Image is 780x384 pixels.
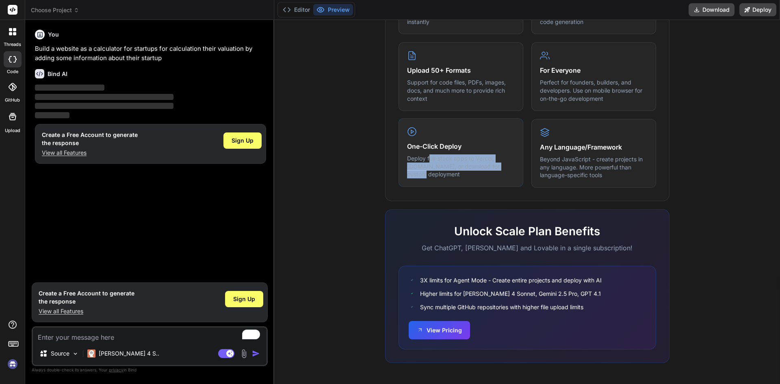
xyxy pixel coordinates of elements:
img: Claude 4 Sonnet [87,349,95,358]
img: attachment [239,349,249,358]
h1: Create a Free Account to generate the response [39,289,134,306]
h4: One-Click Deploy [407,141,515,151]
span: Sign Up [232,137,253,145]
span: ‌ [35,103,173,109]
span: ‌ [35,85,104,91]
p: Deploy full-stack apps to Vercel, [DOMAIN_NAME], or download for custom deployment [407,154,515,178]
h1: Create a Free Account to generate the response [42,131,138,147]
button: Deploy [739,3,776,16]
h6: You [48,30,59,39]
h6: Bind AI [48,70,67,78]
label: threads [4,41,21,48]
p: Beyond JavaScript - create projects in any language. More powerful than language-specific tools [540,155,648,179]
span: Higher limits for [PERSON_NAME] 4 Sonnet, Gemini 2.5 Pro, GPT 4.1 [420,289,601,298]
span: ‌ [35,94,173,100]
label: Upload [5,127,20,134]
img: signin [6,357,19,371]
img: Pick Models [72,350,79,357]
img: icon [252,349,260,358]
button: Preview [313,4,353,15]
span: privacy [109,367,123,372]
h2: Unlock Scale Plan Benefits [399,223,656,240]
h4: Upload 50+ Formats [407,65,515,75]
span: Choose Project [31,6,79,14]
p: Build a website as a calculator for startups for calculation their valuation by adding some infor... [35,44,266,63]
p: Support for code files, PDFs, images, docs, and much more to provide rich context [407,78,515,102]
p: Always double-check its answers. Your in Bind [32,366,268,374]
span: Sign Up [233,295,255,303]
span: ‌ [35,112,69,118]
p: Source [51,349,69,358]
h4: For Everyone [540,65,648,75]
textarea: To enrich screen reader interactions, please activate Accessibility in Grammarly extension settings [33,328,266,342]
p: View all Features [42,149,138,157]
button: Download [689,3,734,16]
p: Get ChatGPT, [PERSON_NAME] and Lovable in a single subscription! [399,243,656,253]
label: GitHub [5,97,20,104]
span: 3X limits for Agent Mode - Create entire projects and deploy with AI [420,276,602,284]
button: Editor [279,4,313,15]
h4: Any Language/Framework [540,142,648,152]
p: View all Features [39,307,134,315]
label: code [7,68,18,75]
span: Sync multiple GitHub repositories with higher file upload limits [420,303,583,311]
p: Perfect for founders, builders, and developers. Use on mobile browser for on-the-go development [540,78,648,102]
p: [PERSON_NAME] 4 S.. [99,349,159,358]
button: View Pricing [409,321,470,339]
